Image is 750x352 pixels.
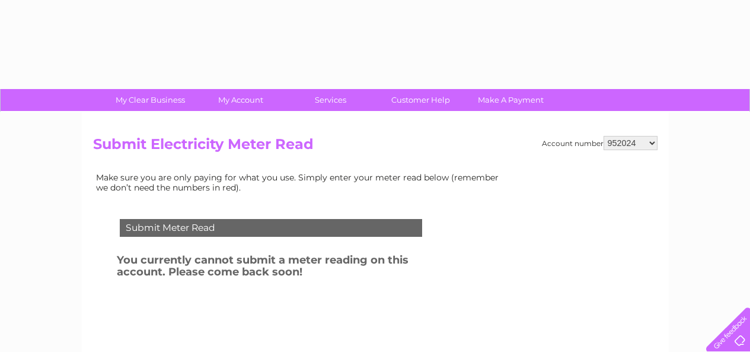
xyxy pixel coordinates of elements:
td: Make sure you are only paying for what you use. Simply enter your meter read below (remember we d... [93,170,508,195]
a: Make A Payment [462,89,560,111]
a: My Account [192,89,289,111]
div: Account number [542,136,658,150]
a: Customer Help [372,89,470,111]
h3: You currently cannot submit a meter reading on this account. Please come back soon! [117,252,454,284]
a: Services [282,89,379,111]
h2: Submit Electricity Meter Read [93,136,658,158]
a: My Clear Business [101,89,199,111]
div: Submit Meter Read [120,219,422,237]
